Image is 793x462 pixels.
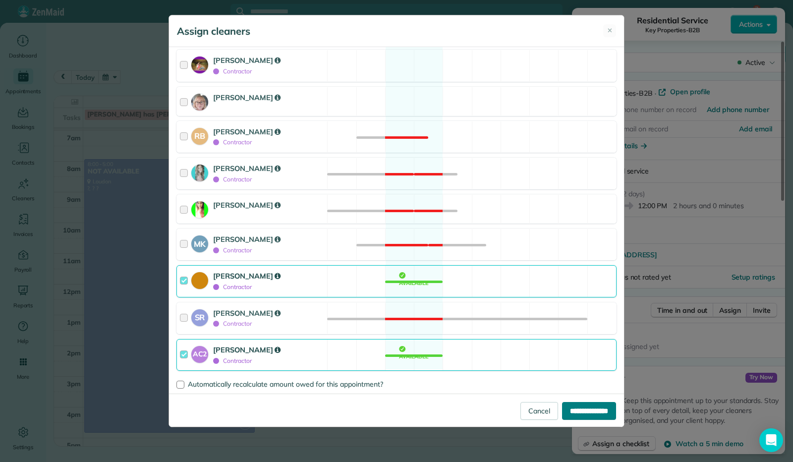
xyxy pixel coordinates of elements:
strong: [PERSON_NAME] [213,93,281,102]
strong: [PERSON_NAME] [213,200,281,210]
strong: SR [191,309,208,324]
strong: RB [191,128,208,142]
strong: [PERSON_NAME] [213,271,281,281]
span: Automatically recalculate amount owed for this appointment? [188,380,383,389]
span: Contractor [213,246,252,254]
strong: MK [191,235,208,250]
strong: [PERSON_NAME] [213,127,281,136]
span: Contractor [213,320,252,327]
div: Open Intercom Messenger [759,428,783,452]
span: Contractor [213,357,252,364]
strong: [PERSON_NAME] [213,164,281,173]
span: Contractor [213,67,252,75]
span: Contractor [213,138,252,146]
strong: [PERSON_NAME] [213,345,281,354]
span: Contractor [213,175,252,183]
strong: [PERSON_NAME] [213,234,281,244]
h5: Assign cleaners [177,24,250,38]
span: ✕ [607,26,613,36]
span: Contractor [213,283,252,290]
a: Cancel [520,402,558,420]
strong: [PERSON_NAME] [213,56,281,65]
strong: [PERSON_NAME] [213,308,281,318]
strong: AC2 [191,346,208,359]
